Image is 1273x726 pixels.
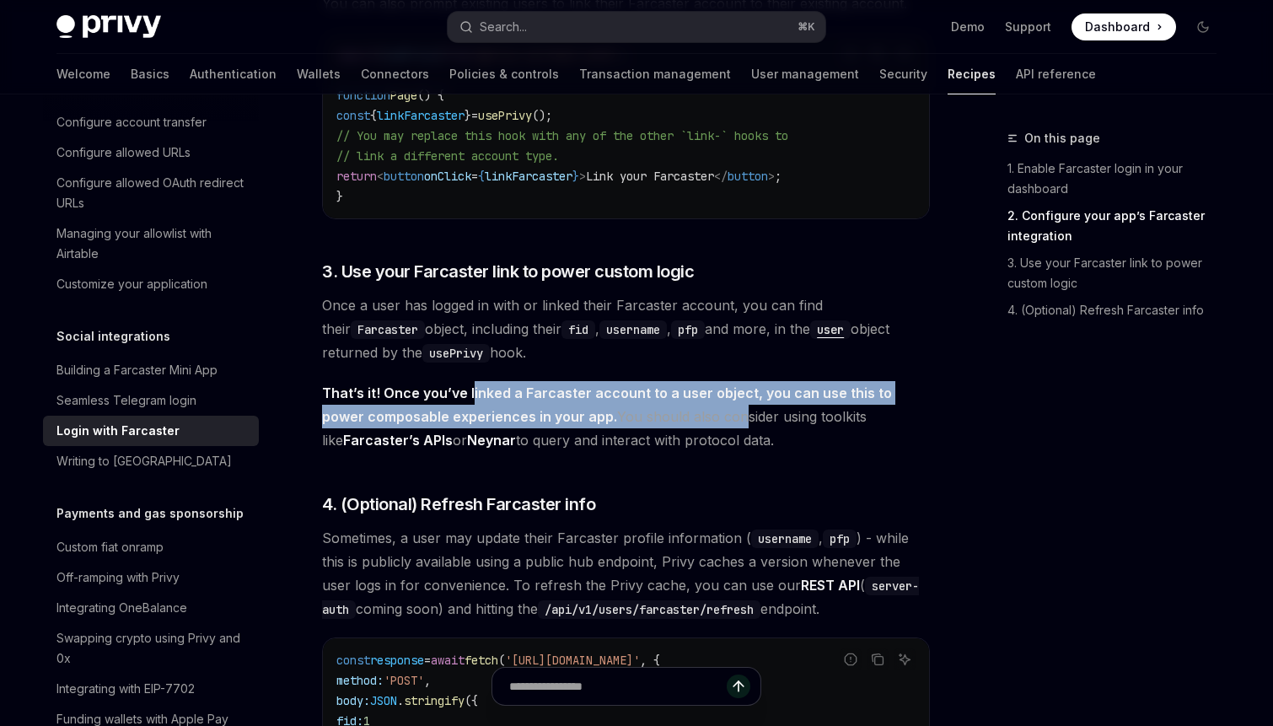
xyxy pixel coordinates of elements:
div: Integrating OneBalance [56,598,187,618]
span: , { [640,653,660,668]
a: Neynar [467,432,516,449]
div: Managing your allowlist with Airtable [56,223,249,264]
code: usePrivy [422,344,490,363]
a: Farcaster’s APIs [343,432,453,449]
div: Building a Farcaster Mini App [56,360,218,380]
span: = [424,653,431,668]
h5: Payments and gas sponsorship [56,503,244,524]
code: fid [561,320,595,339]
code: username [599,320,667,339]
a: Welcome [56,54,110,94]
span: // link a different account type. [336,148,559,164]
button: Copy the contents from the code block [867,648,889,670]
span: </ [714,169,728,184]
div: Integrating with EIP-7702 [56,679,195,699]
span: const [336,653,370,668]
span: 4. (Optional) Refresh Farcaster info [322,492,595,516]
span: Page [390,88,417,103]
a: Wallets [297,54,341,94]
span: (); [532,108,552,123]
a: Custom fiat onramp [43,532,259,562]
a: 4. (Optional) Refresh Farcaster info [1007,297,1230,324]
button: Open search [448,12,825,42]
a: Configure allowed OAuth redirect URLs [43,168,259,218]
a: API reference [1016,54,1096,94]
a: Login with Farcaster [43,416,259,446]
a: Support [1005,19,1051,35]
span: { [478,169,485,184]
div: Configure allowed URLs [56,143,191,163]
div: Configure account transfer [56,112,207,132]
img: dark logo [56,15,161,39]
a: Integrating OneBalance [43,593,259,623]
div: Off-ramping with Privy [56,567,180,588]
a: Configure allowed URLs [43,137,259,168]
a: Writing to [GEOGRAPHIC_DATA] [43,446,259,476]
span: button [384,169,424,184]
span: 3. Use your Farcaster link to power custom logic [322,260,694,283]
a: User management [751,54,859,94]
code: user [810,320,851,339]
a: Demo [951,19,985,35]
button: Toggle dark mode [1190,13,1217,40]
a: Authentication [190,54,277,94]
div: Writing to [GEOGRAPHIC_DATA] [56,451,232,471]
code: Farcaster [351,320,425,339]
span: = [471,108,478,123]
span: () { [417,88,444,103]
span: } [465,108,471,123]
div: Swapping crypto using Privy and 0x [56,628,249,669]
span: await [431,653,465,668]
span: < [377,169,384,184]
code: pfp [823,530,857,548]
span: You should also consider using toolkits like or to query and interact with protocol data. [322,381,930,452]
a: Transaction management [579,54,731,94]
span: } [336,189,343,204]
input: Ask a question... [509,668,727,705]
span: function [336,88,390,103]
span: = [471,169,478,184]
a: Building a Farcaster Mini App [43,355,259,385]
a: Managing your allowlist with Airtable [43,218,259,269]
span: On this page [1024,128,1100,148]
span: > [768,169,775,184]
span: ; [775,169,782,184]
span: usePrivy [478,108,532,123]
span: '[URL][DOMAIN_NAME]' [505,653,640,668]
span: const [336,108,370,123]
a: Recipes [948,54,996,94]
span: fetch [465,653,498,668]
span: // You may replace this hook with any of the other `link-` hooks to [336,128,788,143]
span: Link your Farcaster [586,169,714,184]
span: ( [498,653,505,668]
span: button [728,169,768,184]
a: 1. Enable Farcaster login in your dashboard [1007,155,1230,202]
a: 3. Use your Farcaster link to power custom logic [1007,250,1230,297]
a: Basics [131,54,169,94]
span: Once a user has logged in with or linked their Farcaster account, you can find their object, incl... [322,293,930,364]
div: Custom fiat onramp [56,537,164,557]
span: Dashboard [1085,19,1150,35]
code: pfp [671,320,705,339]
button: Ask AI [894,648,916,670]
a: Customize your application [43,269,259,299]
span: linkFarcaster [377,108,465,123]
button: Send message [727,675,750,698]
button: Report incorrect code [840,648,862,670]
span: linkFarcaster [485,169,572,184]
span: Sometimes, a user may update their Farcaster profile information ( , ) - while this is publicly a... [322,526,930,621]
h5: Social integrations [56,326,170,347]
div: Seamless Telegram login [56,390,196,411]
a: Policies & controls [449,54,559,94]
span: ⌘ K [798,20,815,34]
a: Configure account transfer [43,107,259,137]
a: Connectors [361,54,429,94]
a: REST API [801,577,860,594]
span: onClick [424,169,471,184]
span: return [336,169,377,184]
strong: That’s it! Once you’ve linked a Farcaster account to a user object, you can use this to power com... [322,385,892,425]
div: Login with Farcaster [56,421,180,441]
div: Customize your application [56,274,207,294]
a: Off-ramping with Privy [43,562,259,593]
a: Seamless Telegram login [43,385,259,416]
